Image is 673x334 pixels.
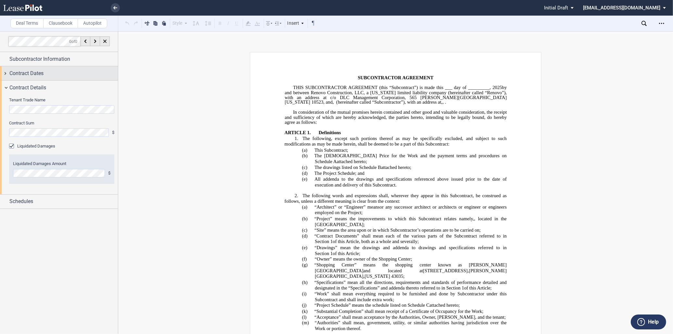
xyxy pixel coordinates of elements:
[381,165,411,170] span: attached hereto;
[302,176,307,182] span: (e)
[9,84,46,92] span: Contract Details
[302,227,307,233] span: (c)
[10,19,44,28] label: Deal Terms
[365,274,390,279] span: [US_STATE]
[285,136,508,147] span: The following, except such portions thereof as may be specifically excluded, and subject to such ...
[544,5,568,11] span: Initial Draft
[302,171,308,176] span: (d)
[315,204,508,215] span: or any successor architect or architects or engineer or engineers employed on the Project;
[423,268,468,274] span: [STREET_ADDRESS]
[403,274,405,279] span: ;
[293,85,452,90] span: THIS SUBCONTRACTOR AGREEMENT (this “Subcontract”) is made this ___
[9,97,114,103] label: Tenant Trade Name
[358,75,434,80] span: SUBCONTRACTOR AGREEMENT
[285,130,311,135] span: ARTICLE 1.
[319,130,341,135] span: Definitions
[333,159,337,164] a: A
[648,318,659,326] label: Help
[78,19,107,28] label: Autopilot
[314,262,462,268] span: “Shopping Center” means the shopping center known as
[336,100,441,105] span: (hereinafter called “Subcontractor”), with an address at
[9,70,44,77] span: Contract Dates
[315,262,507,273] span: [PERSON_NAME][GEOGRAPHIC_DATA]
[314,153,508,164] span: The [DEMOGRAPHIC_DATA] Price for the Work and the payment terms and procedures on Schedule
[314,291,508,302] span: “Work” shall mean everything required to be furnished and done by Subcontractor under this Subcon...
[429,302,460,308] span: attached hereto;
[112,130,114,135] span: $
[314,245,508,256] span: “Drawings” mean the drawings and addenda to drawings and specifications referred to in Section
[9,198,33,205] span: Schedules
[492,85,502,90] span: 2025
[311,100,333,105] span: 10523, and
[631,315,666,329] button: Help
[441,100,443,105] span: ,
[9,143,55,150] md-checkbox: Liquidated Damages
[286,19,305,28] div: Insert
[13,161,110,167] label: Liquidated Damages Amount
[302,233,308,239] span: (d)
[333,239,419,245] span: of this Article, both as a whole and severally;
[314,314,506,320] span: “Acceptance” shall mean acceptance by the Authorities, Owner, [PERSON_NAME], and the tenant;
[69,39,77,44] span: of
[285,95,507,105] span: [PERSON_NAME][GEOGRAPHIC_DATA][US_STATE]
[302,302,307,308] span: (j)
[468,268,469,274] span: ,
[43,19,78,28] label: Clausebook
[314,176,508,187] span: All addenda to the drawings and specifications referenced above issued prior to the date of execu...
[9,120,114,126] label: Contract Sum
[285,193,508,204] span: The following words and expressions shall, wherever they appear in this Subcontract, be construed...
[302,314,307,320] span: (l)
[314,233,508,244] span: “Contract Documents” shall mean each of the various parts of the Subcontract referred to in Section
[295,193,298,198] span: 2.
[302,204,307,210] span: (a)
[302,308,308,314] span: (k)
[333,100,334,105] span: ,
[152,19,159,27] button: Copy
[285,85,508,100] span: by and between Renovo Construction, LLC, a [US_STATE] limited liability company (hereinafter call...
[314,171,364,176] span: The Project Schedule; and
[454,85,491,90] span: day of _________,
[302,216,308,222] span: (b)
[656,18,667,29] div: Open Lease options menu
[285,110,508,125] span: In consideration of the mutual promises herein contained and other good and valuable consideratio...
[340,95,417,100] span: DLC Management Corporation, 565
[363,274,365,279] span: ,
[143,19,151,27] button: Cut
[314,308,483,314] span: “Substantial Completion” shall mean receipt of a Certificate of Occupancy for the Work;
[462,285,464,291] a: 1
[363,268,423,274] span: and located at
[330,239,333,245] a: 1
[75,39,77,44] span: 0
[302,279,308,285] span: (h)
[302,245,307,250] span: (e)
[337,159,367,164] span: attached hereto;
[314,227,481,233] span: “Site” means the area upon or in which Subcontractor’s operations are to be carried on;
[302,165,307,170] span: (c)
[315,268,507,279] span: [PERSON_NAME][GEOGRAPHIC_DATA]
[302,153,308,159] span: (b)
[302,256,307,262] span: (f)
[9,55,70,63] span: Subcontractor Information
[295,136,298,141] span: 1.
[314,147,348,153] span: This Subcontract;
[314,204,379,210] span: “Architect” or “Engineer” means
[445,100,446,105] span: .
[391,274,403,279] span: 43035
[442,100,444,105] span: ,
[378,165,381,170] a: B
[314,216,474,222] span: “Project” means the improvements to which this Subcontract relates namely,
[302,262,308,268] span: (g)
[302,320,309,326] span: (m)
[315,256,412,262] span: “Owner” means the owner of the Shopping Center;
[315,216,508,227] span: , located in the [GEOGRAPHIC_DATA];
[108,170,110,176] span: $
[160,19,168,27] button: Paste
[314,279,508,290] span: “Specifications” mean all the directions, requirements and standards of performance detailed and ...
[333,250,360,256] span: of this Article;
[17,143,55,149] label: Liquidated Damages
[426,302,429,308] a: C
[302,147,307,153] span: (a)
[464,285,492,291] span: of this Article;
[315,320,508,331] span: “Authorities” shall mean, government, utility, or similar authorities having jurisdiction over th...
